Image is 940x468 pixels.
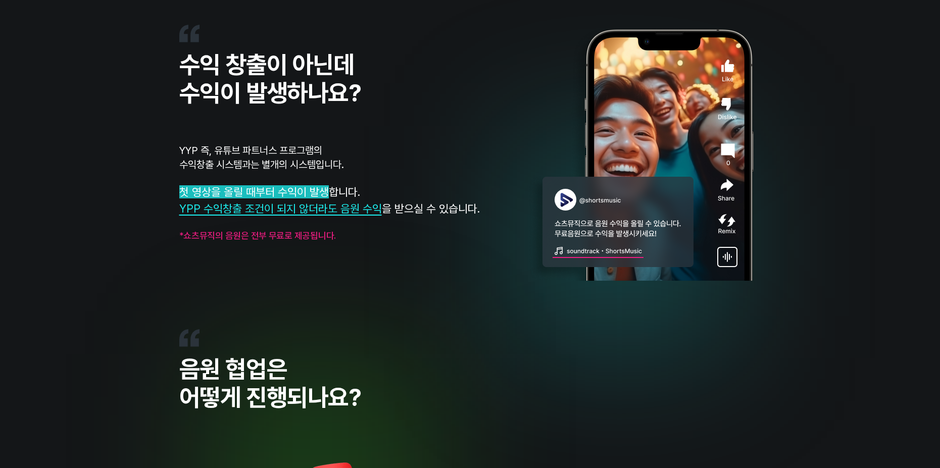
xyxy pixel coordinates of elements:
span: YPP 수익창출 조건이 되지 않더라도 음원 수익 [179,202,382,215]
h3: 음원 협업은 어떻게 진행되나요? [179,355,761,411]
p: *쇼츠뮤직의 음원은 전부 무료로 제공됩니다. [179,229,528,242]
p: YYP 즉, 유튜브 파트너스 프로그램의 수익창출 시스템과는 별개의 시스템입니다. [179,143,528,172]
span: 을 받으실 수 있습니다. [382,202,480,215]
span: 합니다. [329,185,360,198]
img: 모바일 [528,25,761,281]
h3: 수익 창출이 아닌데 수익이 발생하나요? [179,50,528,107]
span: 첫 영상을 올릴 때부터 수익이 발생 [179,185,329,198]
